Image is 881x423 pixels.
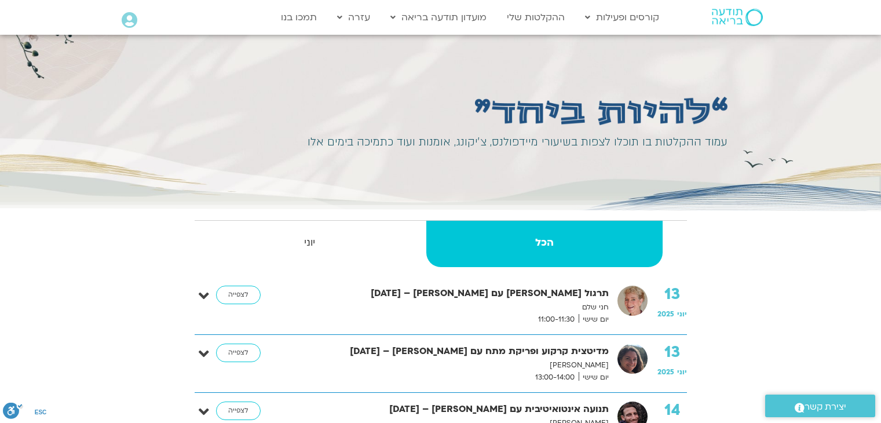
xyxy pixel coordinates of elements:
a: עזרה [331,6,376,28]
strong: יוני [196,234,425,251]
a: תמכו בנו [275,6,323,28]
a: מועדון תודעה בריאה [385,6,492,28]
a: לצפייה [216,344,261,362]
strong: הכל [426,234,663,251]
strong: 14 [657,402,687,419]
strong: 13 [657,344,687,361]
div: עמוד ההקלטות בו תוכלו לצפות בשיעורי מיידפולנס, צ׳יקונג, אומנות ועוד כתמיכה בימים אלו​ [297,133,728,152]
span: יוני [677,367,687,377]
strong: תנועה אינטואיטיבית עם [PERSON_NAME] – [DATE] [305,402,609,417]
a: ההקלטות שלי [501,6,571,28]
span: יוני [677,309,687,319]
a: קורסים ופעילות [579,6,665,28]
strong: תרגול [PERSON_NAME] עם [PERSON_NAME] – [DATE] [305,286,609,301]
p: חני שלם [305,301,609,313]
img: תודעה בריאה [712,9,763,26]
a: לצפייה [216,402,261,420]
a: לצפייה [216,286,261,304]
span: 11:00-11:30 [534,313,579,326]
span: 2025 [657,309,674,319]
a: הכל [426,221,663,267]
a: יוני [196,221,425,267]
span: 13:00-14:00 [531,371,579,384]
span: 2025 [657,367,674,377]
strong: מדיטצית קרקוע ופריקת מתח עם [PERSON_NAME] – [DATE] [305,344,609,359]
span: יום שישי [579,313,609,326]
a: יצירת קשר [765,395,875,417]
span: יצירת קשר [805,399,846,415]
span: יום שישי [579,371,609,384]
strong: 13 [657,286,687,303]
p: [PERSON_NAME] [305,359,609,371]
